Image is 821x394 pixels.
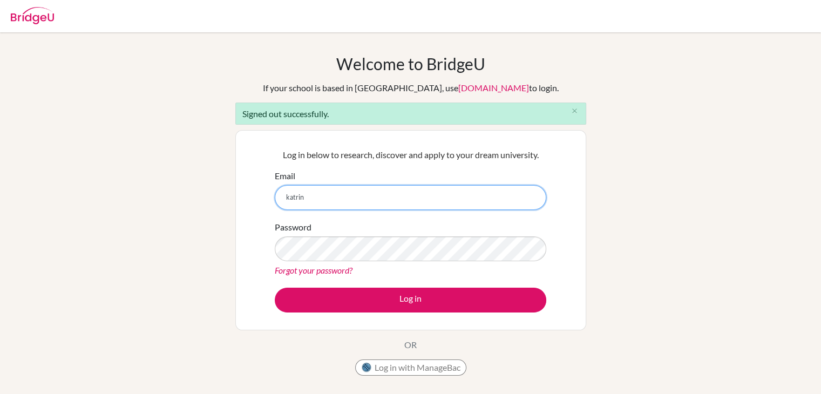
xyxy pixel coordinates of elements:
label: Email [275,169,295,182]
button: Log in [275,288,546,313]
a: Forgot your password? [275,265,352,275]
label: Password [275,221,311,234]
p: OR [404,338,417,351]
button: Log in with ManageBac [355,359,466,376]
div: If your school is based in [GEOGRAPHIC_DATA], use to login. [263,81,559,94]
div: Signed out successfully. [235,103,586,125]
h1: Welcome to BridgeU [336,54,485,73]
img: Bridge-U [11,7,54,24]
a: [DOMAIN_NAME] [458,83,529,93]
p: Log in below to research, discover and apply to your dream university. [275,148,546,161]
i: close [571,107,579,115]
button: Close [564,103,586,119]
